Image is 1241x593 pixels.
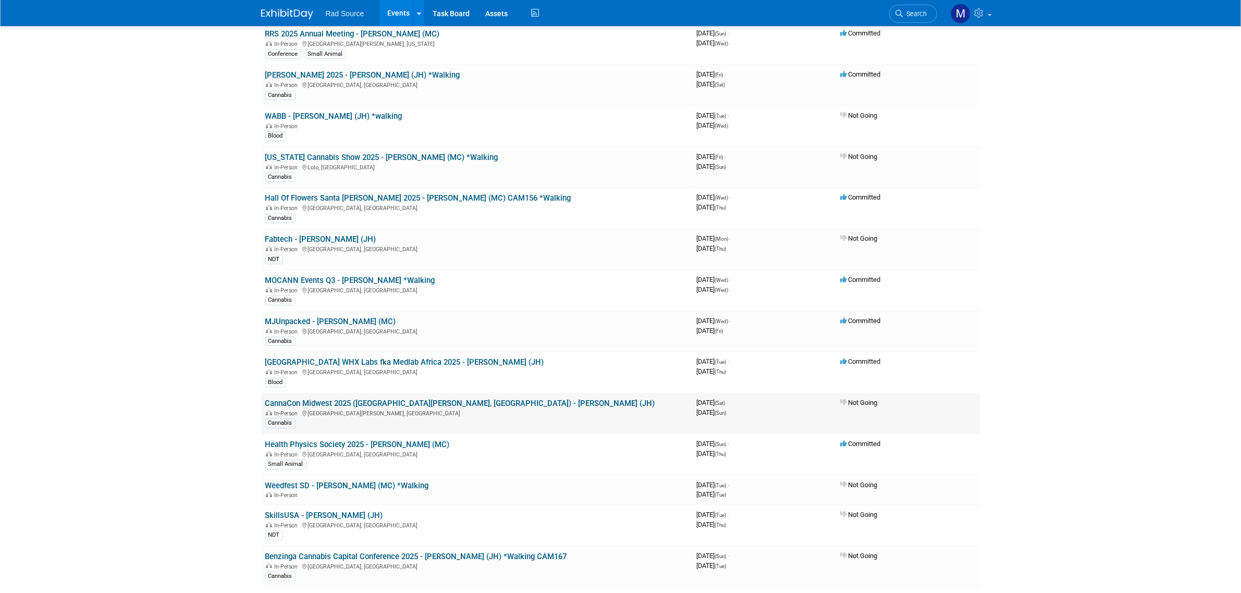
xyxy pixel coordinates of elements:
[697,234,732,242] span: [DATE]
[266,369,272,374] img: In-Person Event
[266,451,272,456] img: In-Person Event
[697,203,727,211] span: [DATE]
[730,193,732,201] span: -
[697,409,727,416] span: [DATE]
[715,31,727,36] span: (Sun)
[265,244,689,253] div: [GEOGRAPHIC_DATA], [GEOGRAPHIC_DATA]
[275,369,301,376] span: In-Person
[728,440,730,448] span: -
[265,378,286,387] div: Blood
[265,255,283,264] div: NDT
[265,112,402,121] a: WABB - [PERSON_NAME] (JH) *walking
[841,70,881,78] span: Committed
[841,481,878,489] span: Not Going
[841,357,881,365] span: Committed
[697,490,727,498] span: [DATE]
[266,563,272,569] img: In-Person Event
[715,195,729,201] span: (Wed)
[715,205,727,211] span: (Thu)
[275,205,301,212] span: In-Person
[841,399,878,406] span: Not Going
[697,481,730,489] span: [DATE]
[275,563,301,570] span: In-Person
[697,276,732,283] span: [DATE]
[725,70,727,78] span: -
[275,410,301,417] span: In-Person
[728,357,730,365] span: -
[265,418,296,428] div: Cannabis
[265,172,296,182] div: Cannabis
[715,522,727,528] span: (Thu)
[697,112,730,119] span: [DATE]
[265,295,296,305] div: Cannabis
[697,562,727,570] span: [DATE]
[715,287,729,293] span: (Wed)
[730,234,732,242] span: -
[266,164,272,169] img: In-Person Event
[715,359,727,365] span: (Tue)
[265,39,689,47] div: [GEOGRAPHIC_DATA][PERSON_NAME], [US_STATE]
[266,82,272,87] img: In-Person Event
[697,286,729,293] span: [DATE]
[715,492,727,498] span: (Tue)
[697,450,727,458] span: [DATE]
[697,29,730,37] span: [DATE]
[275,82,301,89] span: In-Person
[715,369,727,375] span: (Thu)
[715,400,726,406] span: (Sat)
[715,328,723,334] span: (Fri)
[697,399,729,406] span: [DATE]
[265,409,689,417] div: [GEOGRAPHIC_DATA][PERSON_NAME], [GEOGRAPHIC_DATA]
[715,483,727,488] span: (Tue)
[265,50,301,59] div: Conference
[265,399,655,408] a: CannaCon Midwest 2025 ([GEOGRAPHIC_DATA][PERSON_NAME], [GEOGRAPHIC_DATA]) - [PERSON_NAME] (JH)
[265,367,689,376] div: [GEOGRAPHIC_DATA], [GEOGRAPHIC_DATA]
[265,511,383,520] a: SkillsUSA - [PERSON_NAME] (JH)
[266,205,272,210] img: In-Person Event
[261,9,313,19] img: ExhibitDay
[697,121,729,129] span: [DATE]
[266,41,272,46] img: In-Person Event
[265,276,435,285] a: MOCANN Events Q3 - [PERSON_NAME] *Walking
[715,236,729,242] span: (Mon)
[265,286,689,294] div: [GEOGRAPHIC_DATA], [GEOGRAPHIC_DATA]
[730,276,732,283] span: -
[266,287,272,292] img: In-Person Event
[265,337,296,346] div: Cannabis
[841,234,878,242] span: Not Going
[697,70,727,78] span: [DATE]
[266,246,272,251] img: In-Person Event
[265,450,689,458] div: [GEOGRAPHIC_DATA], [GEOGRAPHIC_DATA]
[841,440,881,448] span: Committed
[275,123,301,130] span: In-Person
[715,277,729,283] span: (Wed)
[715,410,727,416] span: (Sun)
[951,4,970,23] img: Melissa Conboy
[305,50,346,59] div: Small Animal
[715,451,727,457] span: (Thu)
[275,492,301,499] span: In-Person
[715,113,727,119] span: (Tue)
[265,153,498,162] a: [US_STATE] Cannabis Show 2025 - [PERSON_NAME] (MC) *Walking
[728,112,730,119] span: -
[697,80,726,88] span: [DATE]
[275,328,301,335] span: In-Person
[697,244,727,252] span: [DATE]
[697,521,727,528] span: [DATE]
[715,72,723,78] span: (Fri)
[326,9,364,18] span: Rad Source
[265,131,286,141] div: Blood
[730,317,732,325] span: -
[697,153,727,160] span: [DATE]
[715,441,727,447] span: (Sun)
[265,80,689,89] div: [GEOGRAPHIC_DATA], [GEOGRAPHIC_DATA]
[265,193,571,203] a: Hall Of Flowers Santa [PERSON_NAME] 2025 - [PERSON_NAME] (MC) CAM156 *Walking
[265,562,689,570] div: [GEOGRAPHIC_DATA], [GEOGRAPHIC_DATA]
[275,522,301,529] span: In-Person
[841,153,878,160] span: Not Going
[841,276,881,283] span: Committed
[265,440,450,449] a: Health Physics Society 2025 - [PERSON_NAME] (MC)
[727,399,729,406] span: -
[266,123,272,128] img: In-Person Event
[275,287,301,294] span: In-Person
